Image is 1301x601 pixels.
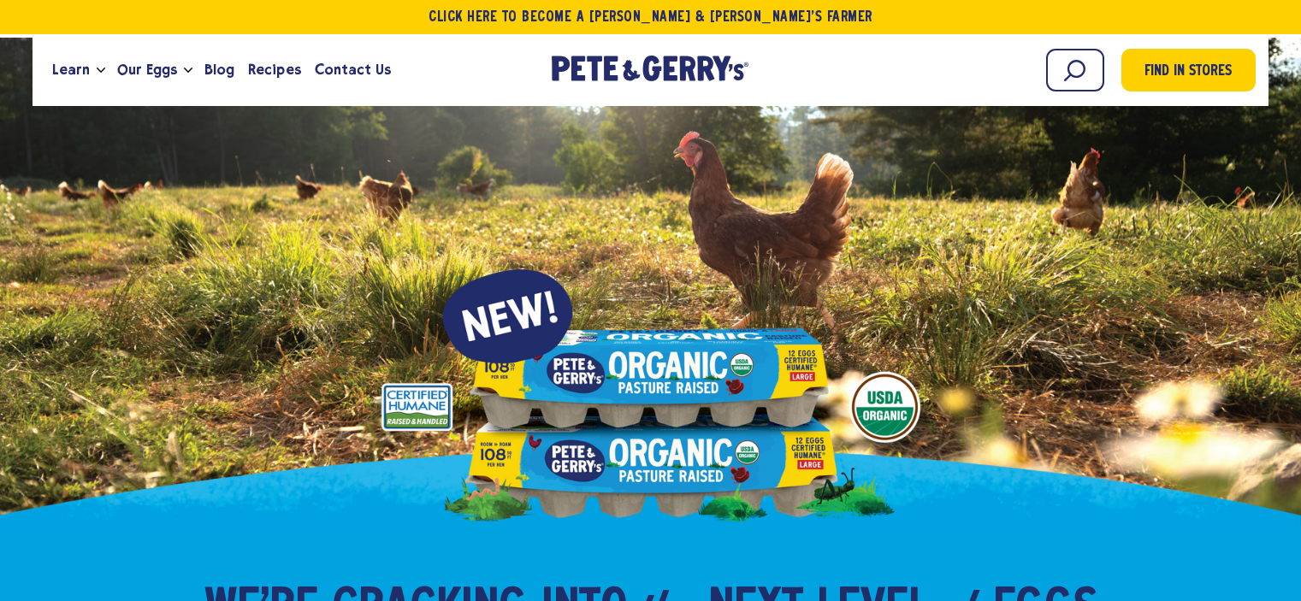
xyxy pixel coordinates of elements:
span: Find in Stores [1144,61,1232,84]
a: Contact Us [308,47,398,93]
span: Our Eggs [117,59,177,80]
a: Our Eggs [110,47,184,93]
span: Contact Us [315,59,391,80]
input: Search [1046,49,1104,91]
a: Recipes [241,47,307,93]
span: Blog [204,59,234,80]
button: Open the dropdown menu for Learn [97,68,105,74]
button: Open the dropdown menu for Our Eggs [184,68,192,74]
a: Find in Stores [1121,49,1256,91]
a: Blog [198,47,241,93]
span: Learn [52,59,90,80]
span: Recipes [248,59,300,80]
a: Learn [45,47,97,93]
